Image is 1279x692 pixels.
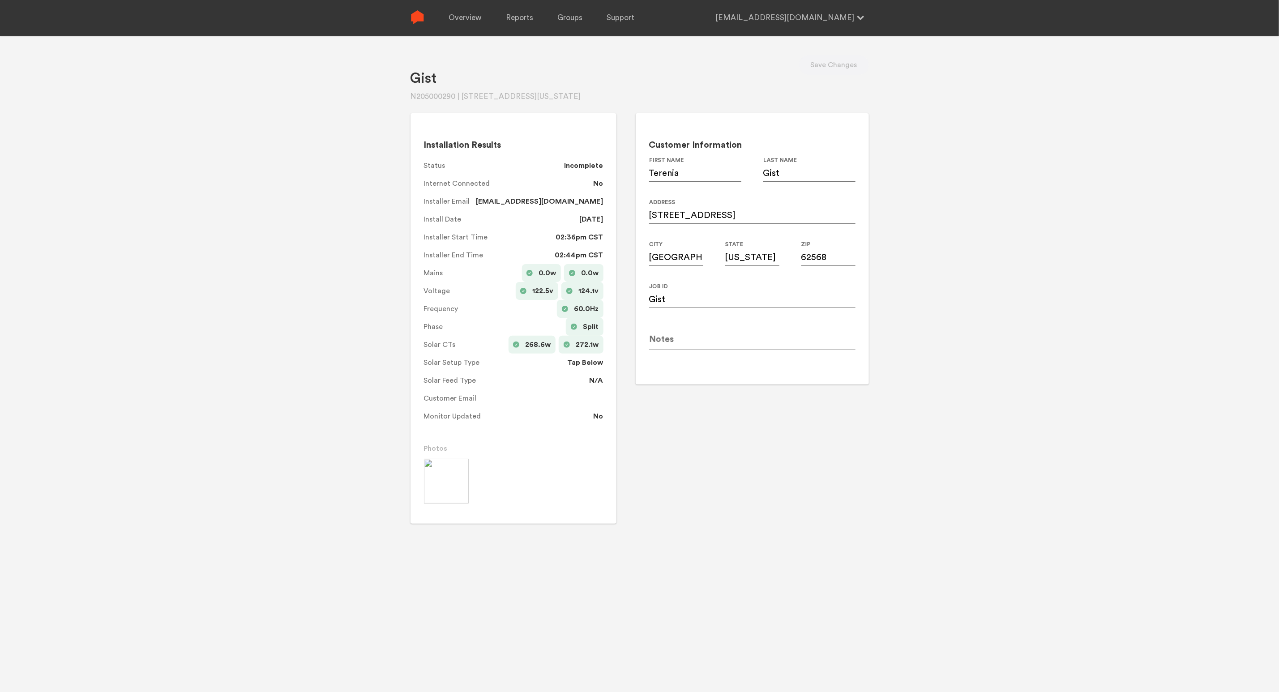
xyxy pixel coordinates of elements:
[526,339,551,350] span: 268.6w
[423,250,550,261] span: Installer End Time
[411,91,581,102] div: N205000290 | [STREET_ADDRESS][US_STATE]
[423,303,549,314] span: Frequency
[423,375,585,386] span: Solar Feed Type
[411,69,581,88] h1: Gist
[423,140,603,151] h2: Installation Results
[583,321,599,332] span: Split
[423,357,563,368] span: Solar Setup Type
[555,246,603,264] dd: 02:44pm CST
[423,443,603,454] h3: Photos
[568,354,603,372] dd: Tap Below
[649,140,856,151] h2: Customer Information
[423,178,589,189] span: Internet Connected
[423,268,514,278] span: Mains
[423,411,589,422] span: Monitor Updated
[423,339,500,350] span: Solar CTs
[594,407,603,425] dd: No
[556,228,603,246] dd: 02:36pm CST
[580,210,603,228] dd: [DATE]
[574,303,599,314] span: 60.0Hz
[423,196,471,207] span: Installer Email
[424,459,469,504] img: a1cb36b4-703c-495a-af19-0c6e21006f40.tmp
[423,214,575,225] span: Install Date
[411,10,424,24] img: Sense Logo
[578,286,599,296] span: 124.1v
[423,232,551,243] span: Installer Start Time
[423,160,560,171] span: Status
[590,372,603,389] dd: N/A
[476,192,603,210] dd: [EMAIL_ADDRESS][DOMAIN_NAME]
[799,55,869,75] button: Save Changes
[533,286,554,296] span: 122.5v
[423,321,558,332] span: Phase
[423,393,599,404] span: Customer Email
[539,268,556,278] span: 0.0w
[581,268,599,278] span: 0.0w
[576,339,599,350] span: 272.1w
[423,286,508,296] span: Voltage
[594,175,603,192] dd: No
[565,157,603,175] dd: Incomplete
